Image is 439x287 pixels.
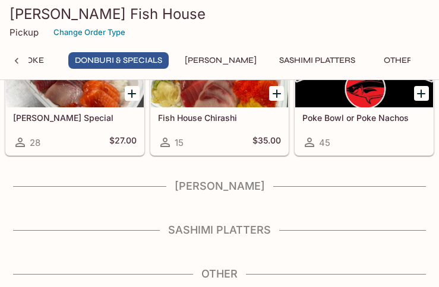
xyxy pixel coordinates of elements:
[30,137,40,148] span: 28
[13,113,137,123] h5: [PERSON_NAME] Special
[414,86,429,101] button: Add Poke Bowl or Poke Nachos
[273,52,362,69] button: Sashimi Platters
[150,36,289,155] a: Fish House Chirashi15$35.00
[302,113,426,123] h5: Poke Bowl or Poke Nachos
[295,36,434,155] a: Poke Bowl or Poke Nachos45
[5,180,434,193] h4: [PERSON_NAME]
[319,137,330,148] span: 45
[48,23,131,42] button: Change Order Type
[125,86,140,101] button: Add Souza Special
[5,224,434,237] h4: Sashimi Platters
[10,5,429,23] h3: [PERSON_NAME] Fish House
[68,52,169,69] button: Donburi & Specials
[5,36,144,155] a: [PERSON_NAME] Special28$27.00
[151,36,289,107] div: Fish House Chirashi
[109,135,137,149] h5: $27.00
[269,86,284,101] button: Add Fish House Chirashi
[158,113,282,123] h5: Fish House Chirashi
[371,52,425,69] button: Other
[252,135,281,149] h5: $35.00
[5,267,434,280] h4: Other
[6,36,144,107] div: Souza Special
[10,27,39,38] p: Pickup
[178,52,263,69] button: [PERSON_NAME]
[5,52,59,69] button: Poke
[295,36,433,107] div: Poke Bowl or Poke Nachos
[175,137,184,148] span: 15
